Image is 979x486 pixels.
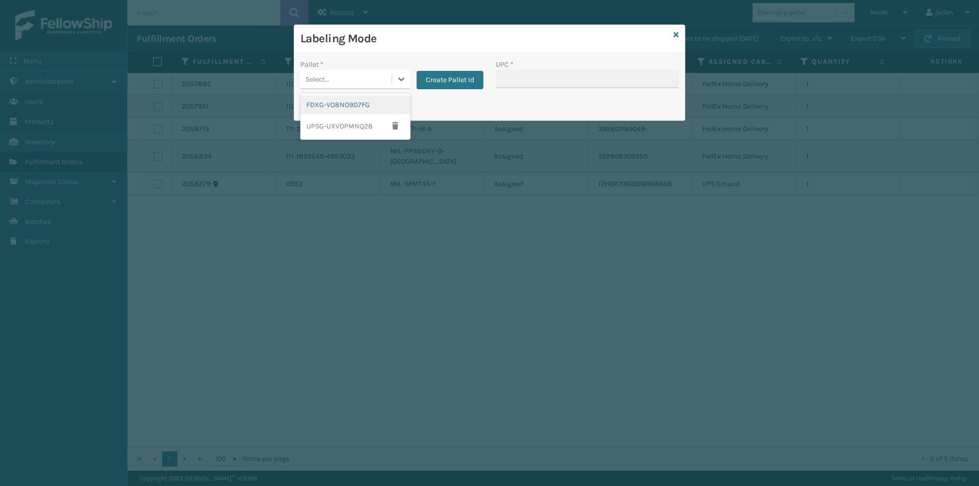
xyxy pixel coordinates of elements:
label: UPC [496,59,513,70]
div: FDXG-VO8NO9D7FG [300,95,410,114]
div: Select... [305,74,329,85]
label: Pallet [300,59,323,70]
button: Create Pallet Id [417,71,483,89]
h3: Labeling Mode [300,31,669,46]
div: UPSG-UXVDPMNQ28 [300,114,410,138]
